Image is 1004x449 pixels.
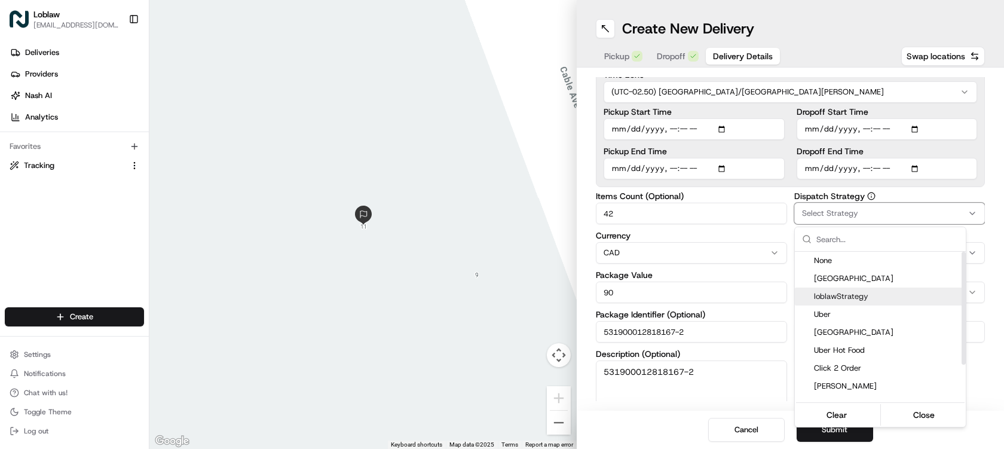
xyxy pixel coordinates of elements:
[814,381,961,392] span: [PERSON_NAME]
[795,252,966,427] div: Suggestions
[109,274,160,283] span: 4 minutes ago
[816,227,959,251] input: Search...
[883,407,965,423] button: Close
[814,309,961,320] span: Uber
[102,274,106,283] span: •
[24,259,33,268] img: 1736555255976-a54dd68f-1ca7-489b-9aae-adbdc363a1c4
[12,247,31,266] img: Klarizel Pensader
[814,345,961,356] span: Uber Hot Food
[78,167,212,210] div: im trying to create redelivery for this store but I am unable to find the address in the menu
[44,248,145,262] p: Let me check on my end
[814,273,961,284] span: [GEOGRAPHIC_DATA]
[814,255,961,266] span: None
[12,10,26,24] button: back
[814,327,961,338] span: [GEOGRAPHIC_DATA]
[796,407,878,423] button: Clear
[166,218,218,228] span: 4 minutes ago
[814,291,961,302] span: loblawStrategy
[814,399,961,410] span: Penticon test
[814,363,961,374] span: Click 2 Order
[184,306,212,320] div: thanks
[207,348,221,362] button: Send
[31,10,45,24] img: Go home
[38,274,100,283] span: Klarizel Pensader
